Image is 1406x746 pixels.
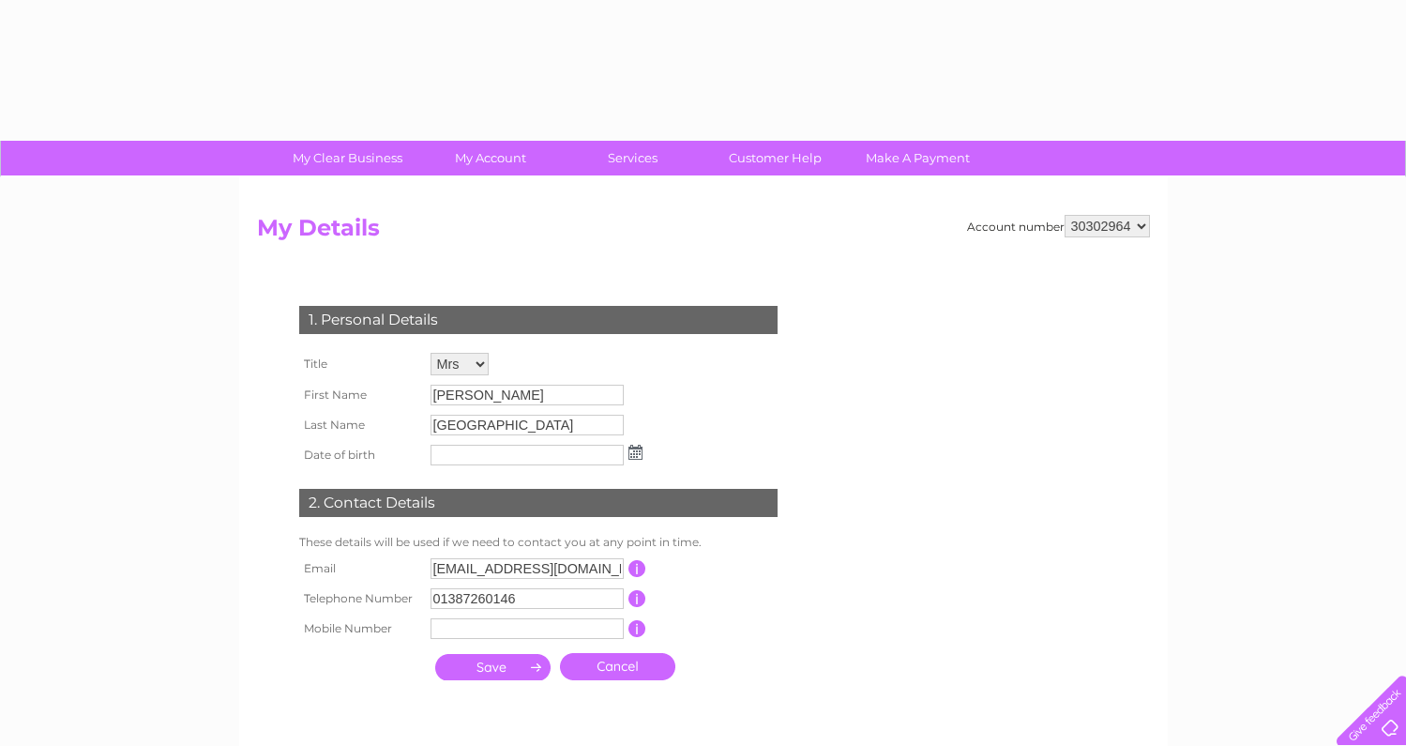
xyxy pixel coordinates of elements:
[413,141,567,175] a: My Account
[299,489,778,517] div: 2. Contact Details
[628,590,646,607] input: Information
[295,531,782,554] td: These details will be used if we need to contact you at any point in time.
[967,215,1150,237] div: Account number
[555,141,710,175] a: Services
[560,653,675,680] a: Cancel
[295,614,426,644] th: Mobile Number
[295,440,426,470] th: Date of birth
[295,380,426,410] th: First Name
[295,584,426,614] th: Telephone Number
[628,560,646,577] input: Information
[299,306,778,334] div: 1. Personal Details
[435,654,551,680] input: Submit
[295,554,426,584] th: Email
[628,445,643,460] img: ...
[698,141,853,175] a: Customer Help
[295,410,426,440] th: Last Name
[628,620,646,637] input: Information
[270,141,425,175] a: My Clear Business
[257,215,1150,251] h2: My Details
[840,141,995,175] a: Make A Payment
[295,348,426,380] th: Title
